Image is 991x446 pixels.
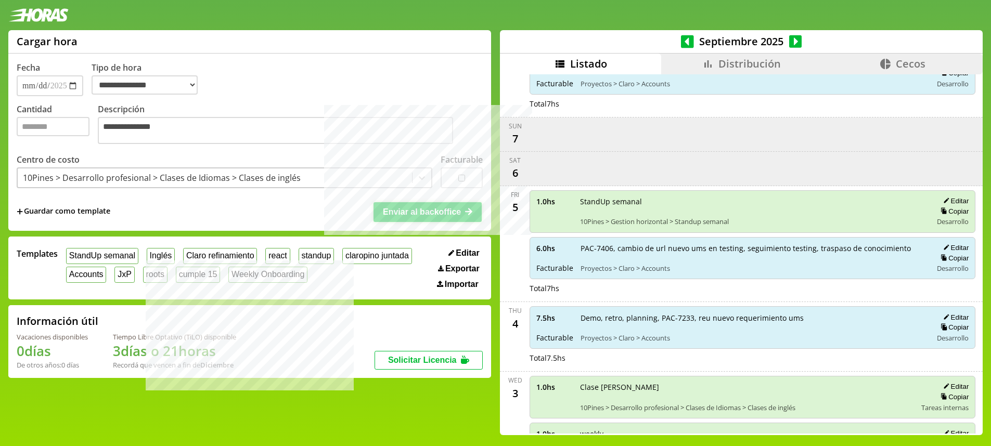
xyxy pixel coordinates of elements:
textarea: Descripción [98,117,453,144]
span: Enviar al backoffice [383,207,461,216]
span: Facturable [536,263,573,273]
span: Proyectos > Claro > Accounts [581,264,925,273]
span: 6.0 hs [536,243,573,253]
button: StandUp semanal [66,248,138,264]
span: weekly [580,429,914,439]
span: 1.0 hs [536,382,573,392]
div: 3 [507,385,523,401]
img: logotipo [8,8,69,22]
span: + [17,206,23,217]
span: Exportar [445,264,480,273]
span: Distribución [718,57,781,71]
button: Accounts [66,267,106,283]
span: Clase [PERSON_NAME] [580,382,914,392]
div: Sun [509,122,522,130]
div: Vacaciones disponibles [17,332,88,342]
button: standup [299,248,334,264]
button: roots [143,267,168,283]
button: Copiar [937,323,969,332]
label: Centro de costo [17,154,80,165]
div: Tiempo Libre Optativo (TiLO) disponible [113,332,236,342]
span: Cecos [896,57,925,71]
h1: 0 días [17,342,88,360]
span: +Guardar como template [17,206,110,217]
span: Desarrollo [937,333,969,343]
div: Recordá que vencen a fin de [113,360,236,370]
div: Total 7 hs [530,283,975,293]
button: claropino juntada [342,248,411,264]
span: Facturable [536,78,573,88]
button: JxP [114,267,134,283]
button: Exportar [435,264,483,274]
input: Cantidad [17,117,89,136]
div: De otros años: 0 días [17,360,88,370]
h1: Cargar hora [17,34,78,48]
span: Septiembre 2025 [694,34,789,48]
button: Solicitar Licencia [375,351,483,370]
div: Total 7 hs [530,99,975,109]
button: Editar [940,382,969,391]
button: Claro refinamiento [183,248,257,264]
button: Inglés [147,248,175,264]
span: 7.5 hs [536,313,573,323]
span: 1.0 hs [536,196,573,206]
div: 6 [507,165,523,181]
span: Desarrollo [937,217,969,226]
span: PAC-7406, cambio de url nuevo ums en testing, seguimiento testing, traspaso de conocimiento [581,243,925,253]
button: Copiar [937,254,969,263]
div: Total 7.5 hs [530,353,975,363]
label: Cantidad [17,103,98,147]
span: Proyectos > Claro > Accounts [581,333,925,343]
span: Editar [456,248,479,258]
span: 10Pines > Gestion horizontal > Standup semanal [580,217,925,226]
h1: 3 días o 21 horas [113,342,236,360]
label: Tipo de hora [92,62,206,96]
div: Thu [509,306,522,315]
div: 4 [507,315,523,332]
span: Desarrollo [937,264,969,273]
h2: Información útil [17,314,98,328]
button: Editar [445,248,483,258]
b: Diciembre [200,360,234,370]
button: Editar [940,243,969,252]
span: StandUp semanal [580,196,925,206]
span: Facturable [536,333,573,343]
span: Templates [17,248,58,259]
span: Solicitar Licencia [388,356,457,364]
button: Weekly Onboarding [228,267,307,283]
button: Copiar [937,392,969,401]
label: Descripción [98,103,483,147]
button: Editar [940,196,969,205]
span: Importar [445,280,479,289]
label: Fecha [17,62,40,73]
div: Wed [508,376,522,385]
select: Tipo de hora [92,75,198,95]
label: Facturable [441,154,483,165]
span: Desarrollo [937,79,969,88]
div: 10Pines > Desarrollo profesional > Clases de Idiomas > Clases de inglés [23,172,301,183]
div: Sat [509,156,521,165]
button: Editar [940,313,969,322]
div: 7 [507,130,523,147]
span: Demo, retro, planning, PAC-7233, reu nuevo requerimiento ums [581,313,925,323]
span: Tareas internas [921,403,969,412]
button: react [265,248,290,264]
button: cumple 15 [176,267,220,283]
button: Editar [940,429,969,438]
button: Copiar [937,207,969,216]
span: 10Pines > Desarrollo profesional > Clases de Idiomas > Clases de inglés [580,403,914,412]
span: 1.0 hs [536,429,573,439]
div: 5 [507,199,523,216]
span: Proyectos > Claro > Accounts [581,79,925,88]
div: scrollable content [500,74,983,434]
div: Fri [511,190,519,199]
button: Enviar al backoffice [374,202,482,222]
span: Listado [570,57,607,71]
